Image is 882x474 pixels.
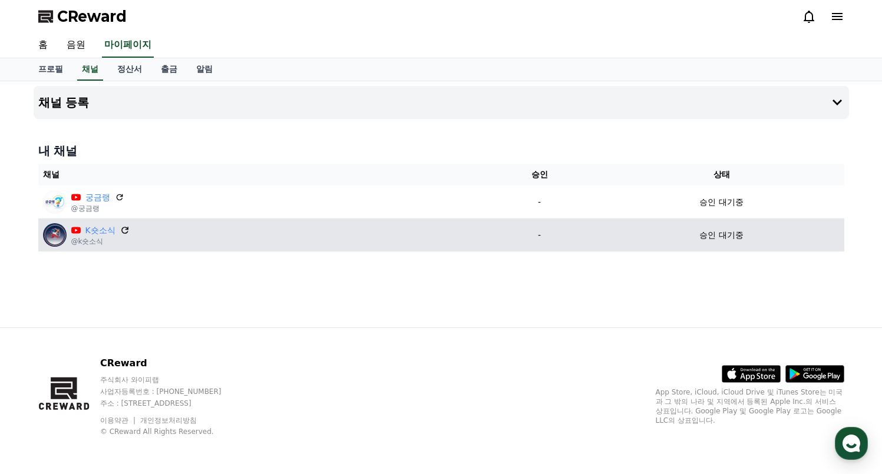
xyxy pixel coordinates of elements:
a: 출금 [151,58,187,81]
p: © CReward All Rights Reserved. [100,427,244,436]
a: 대화 [78,373,152,403]
p: CReward [100,356,244,370]
a: 설정 [152,373,226,403]
a: 홈 [29,33,57,58]
th: 채널 [38,164,480,185]
p: - [485,196,594,208]
a: CReward [38,7,127,26]
p: 주소 : [STREET_ADDRESS] [100,399,244,408]
p: @궁금랭 [71,204,124,213]
p: 사업자등록번호 : [PHONE_NUMBER] [100,387,244,396]
p: @k숏소식 [71,237,130,246]
a: 알림 [187,58,222,81]
a: 홈 [4,373,78,403]
span: 설정 [182,391,196,400]
span: 홈 [37,391,44,400]
a: 음원 [57,33,95,58]
p: 승인 대기중 [699,196,743,208]
p: 승인 대기중 [699,229,743,241]
a: 개인정보처리방침 [140,416,197,425]
img: K숏소식 [43,223,67,247]
a: 마이페이지 [102,33,154,58]
a: 채널 [77,58,103,81]
p: - [485,229,594,241]
span: 대화 [108,392,122,401]
h4: 채널 등록 [38,96,90,109]
th: 승인 [480,164,599,185]
a: K숏소식 [85,224,115,237]
button: 채널 등록 [34,86,849,119]
th: 상태 [599,164,844,185]
img: 궁금랭 [43,190,67,214]
a: 정산서 [108,58,151,81]
p: App Store, iCloud, iCloud Drive 및 iTunes Store는 미국과 그 밖의 나라 및 지역에서 등록된 Apple Inc.의 서비스 상표입니다. Goo... [656,387,844,425]
a: 궁금랭 [85,191,110,204]
h4: 내 채널 [38,142,844,159]
span: CReward [57,7,127,26]
a: 이용약관 [100,416,137,425]
a: 프로필 [29,58,72,81]
p: 주식회사 와이피랩 [100,375,244,384]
